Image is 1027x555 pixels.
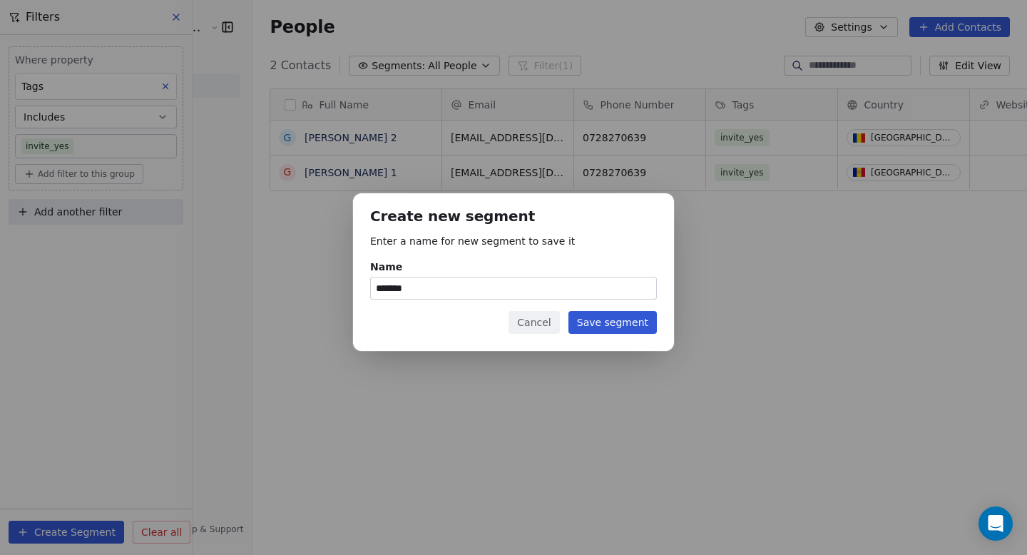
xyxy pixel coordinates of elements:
div: Name [370,260,657,274]
button: Save segment [568,311,657,334]
button: Cancel [509,311,559,334]
h1: Create new segment [370,210,657,225]
p: Enter a name for new segment to save it [370,234,657,248]
input: Name [371,277,656,299]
